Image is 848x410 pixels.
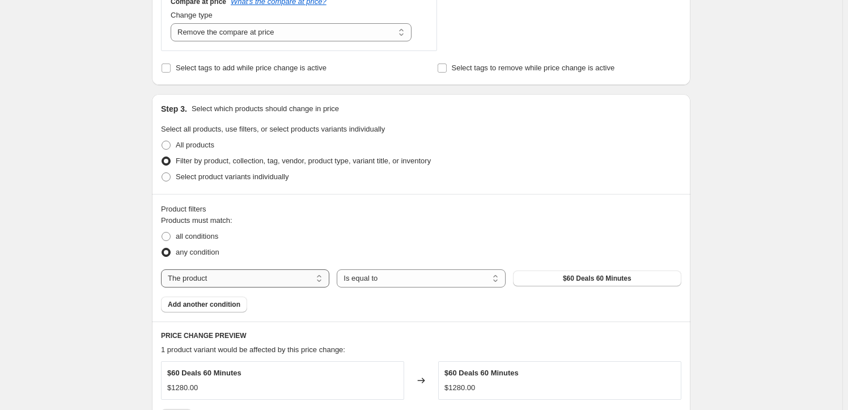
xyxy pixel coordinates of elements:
div: $1280.00 [444,382,475,394]
span: All products [176,141,214,149]
span: Select product variants individually [176,172,289,181]
span: Select tags to remove while price change is active [452,64,615,72]
span: Products must match: [161,216,232,225]
span: Add another condition [168,300,240,309]
span: $60 Deals 60 Minutes [444,369,519,377]
span: any condition [176,248,219,256]
span: $60 Deals 60 Minutes [167,369,241,377]
span: $60 Deals 60 Minutes [563,274,631,283]
div: $1280.00 [167,382,198,394]
p: Select which products should change in price [192,103,339,115]
button: Add another condition [161,297,247,312]
span: Change type [171,11,213,19]
div: Product filters [161,204,681,215]
span: Filter by product, collection, tag, vendor, product type, variant title, or inventory [176,157,431,165]
span: 1 product variant would be affected by this price change: [161,345,345,354]
h6: PRICE CHANGE PREVIEW [161,331,681,340]
span: all conditions [176,232,218,240]
span: Select all products, use filters, or select products variants individually [161,125,385,133]
h2: Step 3. [161,103,187,115]
button: $60 Deals 60 Minutes [513,270,681,286]
span: Select tags to add while price change is active [176,64,327,72]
